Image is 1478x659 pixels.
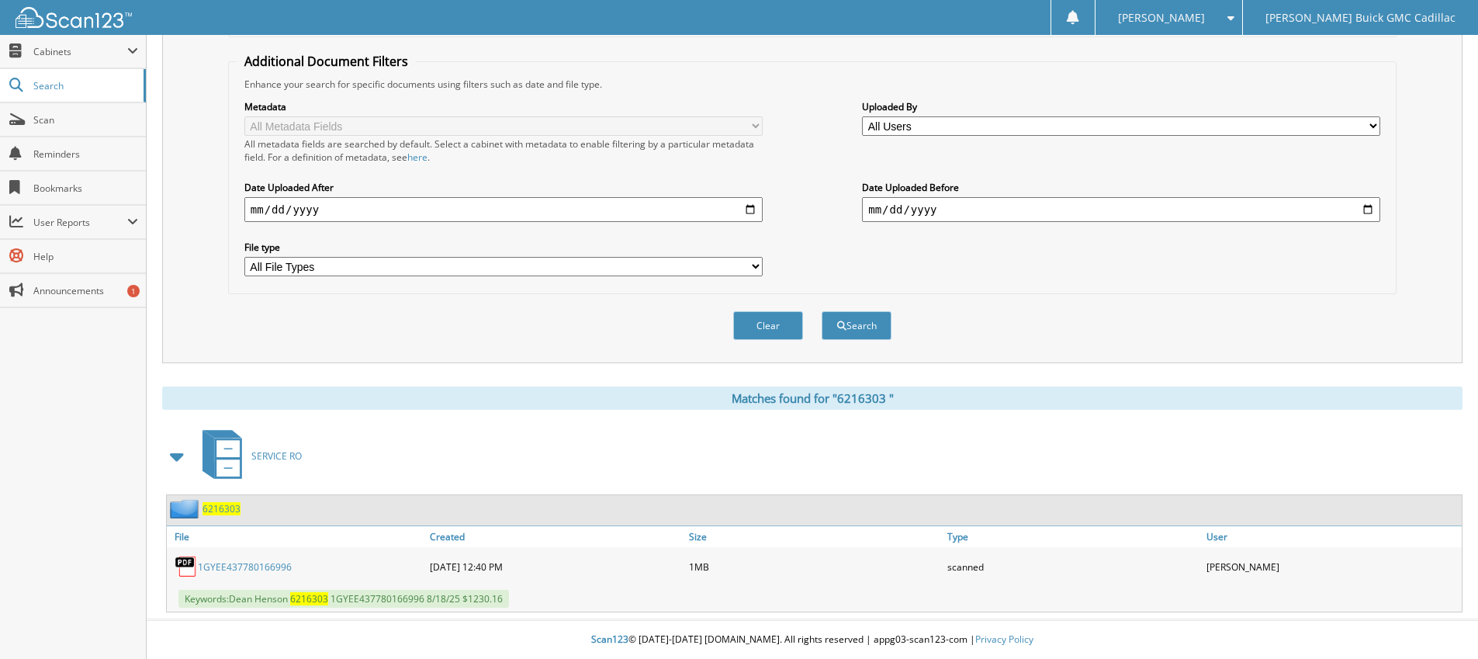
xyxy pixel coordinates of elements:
[1118,13,1205,23] span: [PERSON_NAME]
[198,560,292,574] a: 1GYEE437780166996
[33,147,138,161] span: Reminders
[33,113,138,127] span: Scan
[244,100,763,113] label: Metadata
[202,502,241,515] span: 6 2 1 6 3 0 3
[33,182,138,195] span: Bookmarks
[178,590,509,608] span: Keywords: D e a n H e n s o n 1 G Y E E 4 3 7 7 8 0 1 6 6 9 9 6 8 / 1 8 / 2 5 $ 1 2 3 0 . 1 6
[685,526,944,547] a: Size
[33,45,127,58] span: Cabinets
[127,285,140,297] div: 1
[193,425,302,487] a: SERVICE RO
[167,526,426,547] a: File
[33,216,127,229] span: User Reports
[1265,13,1456,23] span: [PERSON_NAME] Buick GMC Cadillac
[162,387,1462,410] div: Matches found for "6216303 "
[943,551,1203,582] div: scanned
[244,241,763,254] label: File type
[1203,551,1462,582] div: [PERSON_NAME]
[1400,584,1478,659] iframe: Chat Widget
[290,592,328,605] span: 6 2 1 6 3 0 3
[244,197,763,222] input: start
[822,311,891,340] button: Search
[33,250,138,263] span: Help
[685,551,944,582] div: 1MB
[862,181,1380,194] label: Date Uploaded Before
[202,502,241,515] a: 6216303
[1203,526,1462,547] a: User
[733,311,803,340] button: Clear
[426,551,685,582] div: [DATE] 12:40 PM
[862,100,1380,113] label: Uploaded By
[244,181,763,194] label: Date Uploaded After
[16,7,132,28] img: scan123-logo-white.svg
[237,53,416,70] legend: Additional Document Filters
[147,621,1478,659] div: © [DATE]-[DATE] [DOMAIN_NAME]. All rights reserved | appg03-scan123-com |
[170,499,202,519] img: folder2.png
[975,633,1033,646] a: Privacy Policy
[251,449,302,463] span: S E R V I C E R O
[862,197,1380,222] input: end
[175,555,198,578] img: PDF.png
[33,79,136,92] span: Search
[943,526,1203,547] a: Type
[591,633,628,646] span: Scan123
[407,151,427,164] a: here
[244,137,763,164] div: All metadata fields are searched by default. Select a cabinet with metadata to enable filtering b...
[426,526,685,547] a: Created
[33,284,138,297] span: Announcements
[237,78,1388,91] div: Enhance your search for specific documents using filters such as date and file type.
